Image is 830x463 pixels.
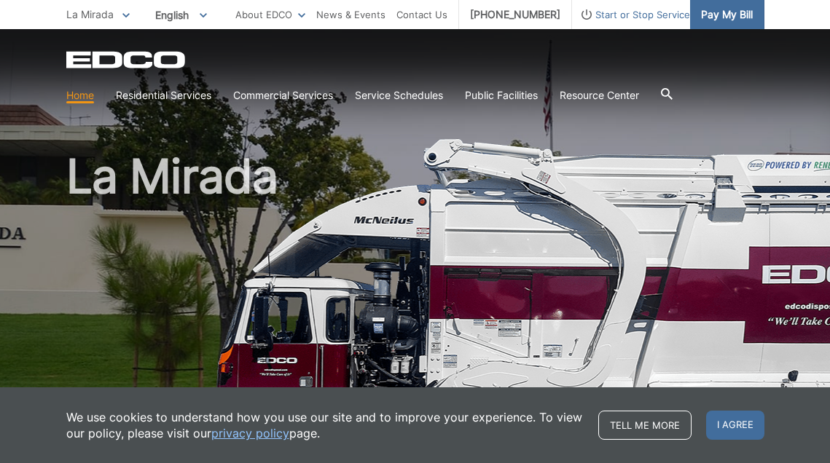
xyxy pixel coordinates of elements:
[701,7,753,23] span: Pay My Bill
[233,87,333,103] a: Commercial Services
[396,7,447,23] a: Contact Us
[144,3,218,27] span: English
[66,87,94,103] a: Home
[598,411,692,440] a: Tell me more
[116,87,211,103] a: Residential Services
[66,8,114,20] span: La Mirada
[211,425,289,441] a: privacy policy
[465,87,538,103] a: Public Facilities
[66,409,584,441] p: We use cookies to understand how you use our site and to improve your experience. To view our pol...
[66,51,187,68] a: EDCD logo. Return to the homepage.
[560,87,639,103] a: Resource Center
[355,87,443,103] a: Service Schedules
[235,7,305,23] a: About EDCO
[316,7,385,23] a: News & Events
[706,411,764,440] span: I agree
